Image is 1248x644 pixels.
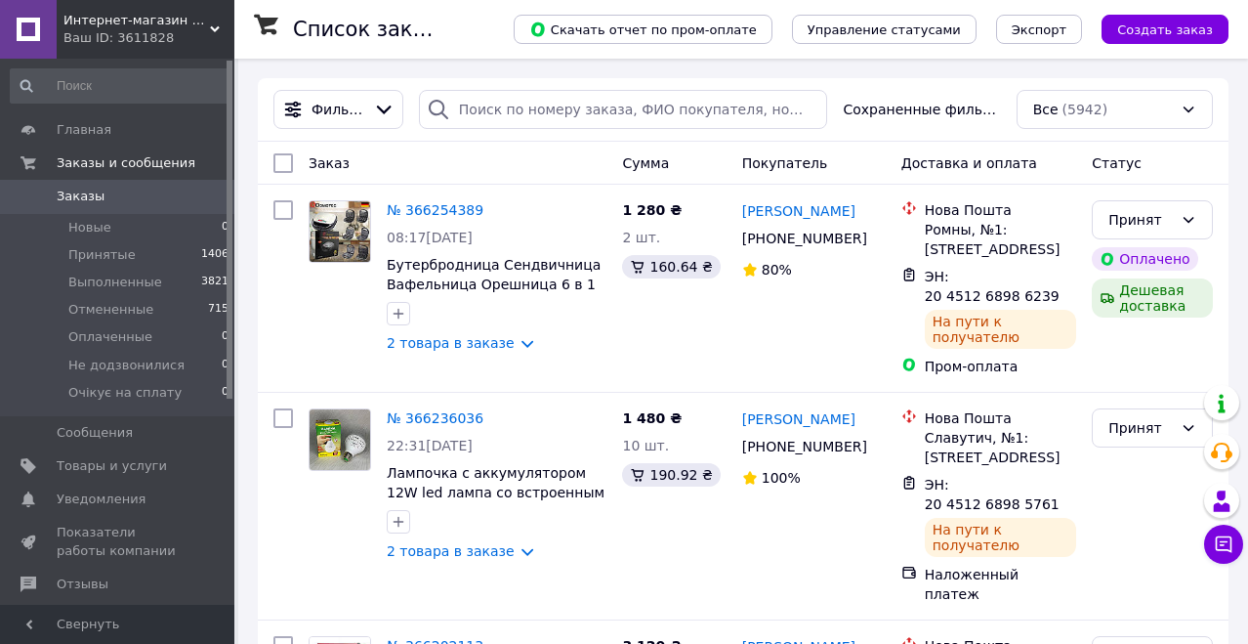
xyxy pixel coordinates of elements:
[925,477,1060,512] span: ЭН: 20 4512 6898 5761
[387,335,515,351] a: 2 товара в заказе
[312,100,365,119] span: Фильтры
[622,410,682,426] span: 1 480 ₴
[68,219,111,236] span: Новые
[925,310,1077,349] div: На пути к получателю
[925,269,1060,304] span: ЭН: 20 4512 6898 6239
[68,357,185,374] span: Не додзвонилися
[387,543,515,559] a: 2 товара в заказе
[68,384,182,402] span: Очікує на сплату
[419,90,828,129] input: Поиск по номеру заказа, ФИО покупателя, номеру телефона, Email, номеру накладной
[63,12,210,29] span: Интернет-магазин "Gyrman-shop"
[622,230,660,245] span: 2 шт.
[622,438,669,453] span: 10 шт.
[68,246,136,264] span: Принятые
[762,470,801,486] span: 100%
[293,18,461,41] h1: Список заказов
[622,255,720,279] div: 160.64 ₴
[742,155,828,171] span: Покупатель
[792,15,977,44] button: Управление статусами
[201,274,229,291] span: 3821
[57,457,167,475] span: Товары и услуги
[529,21,757,38] span: Скачать отчет по пром-оплате
[1033,100,1059,119] span: Все
[514,15,772,44] button: Скачать отчет по пром-оплате
[63,29,234,47] div: Ваш ID: 3611828
[925,220,1077,259] div: Ромны, №1: [STREET_ADDRESS]
[1204,525,1243,564] button: Чат с покупателем
[57,424,133,442] span: Сообщения
[10,68,230,104] input: Поиск
[57,121,111,139] span: Главная
[387,410,483,426] a: № 366236036
[762,262,792,278] span: 80%
[57,188,104,205] span: Заказы
[68,301,153,319] span: Отмененные
[925,408,1077,428] div: Нова Пошта
[387,257,601,331] a: Бутербродница Сендвичница Вафельница Орешница 6 в 1 Domotec MS 7706 Мультипекарь
[1012,22,1066,37] span: Экспорт
[387,438,473,453] span: 22:31[DATE]
[208,301,229,319] span: 715
[310,201,370,262] img: Фото товару
[1117,22,1213,37] span: Создать заказ
[996,15,1082,44] button: Экспорт
[1092,279,1213,318] div: Дешевая доставка
[309,200,371,263] a: Фото товару
[310,409,370,470] img: Фото товару
[742,409,855,429] a: [PERSON_NAME]
[57,524,181,559] span: Показатели работы компании
[57,491,146,508] span: Уведомления
[1108,209,1173,231] div: Принят
[309,155,350,171] span: Заказ
[68,274,162,291] span: Выполненные
[925,200,1077,220] div: Нова Пошта
[387,465,604,539] a: Лампочка с аккумулятором 12W led лампа со встроенным аккумулятором аварийная лампа с аккумуляторо...
[387,230,473,245] span: 08:17[DATE]
[738,433,870,460] div: [PHONE_NUMBER]
[1102,15,1228,44] button: Создать заказ
[1092,155,1142,171] span: Статус
[738,225,870,252] div: [PHONE_NUMBER]
[68,328,152,346] span: Оплаченные
[1062,102,1108,117] span: (5942)
[222,357,229,374] span: 0
[925,357,1077,376] div: Пром-оплата
[843,100,1000,119] span: Сохраненные фильтры:
[925,428,1077,467] div: Славутич, №1: [STREET_ADDRESS]
[925,565,1077,604] div: Наложенный платеж
[901,155,1037,171] span: Доставка и оплата
[1092,247,1197,271] div: Оплачено
[808,22,961,37] span: Управление статусами
[222,384,229,402] span: 0
[622,155,669,171] span: Сумма
[622,202,682,218] span: 1 280 ₴
[1108,417,1173,439] div: Принят
[1082,21,1228,36] a: Создать заказ
[387,202,483,218] a: № 366254389
[622,463,720,487] div: 190.92 ₴
[201,246,229,264] span: 1406
[57,154,195,172] span: Заказы и сообщения
[57,576,108,593] span: Отзывы
[742,201,855,221] a: [PERSON_NAME]
[222,328,229,346] span: 0
[222,219,229,236] span: 0
[309,408,371,471] a: Фото товару
[925,518,1077,557] div: На пути к получателю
